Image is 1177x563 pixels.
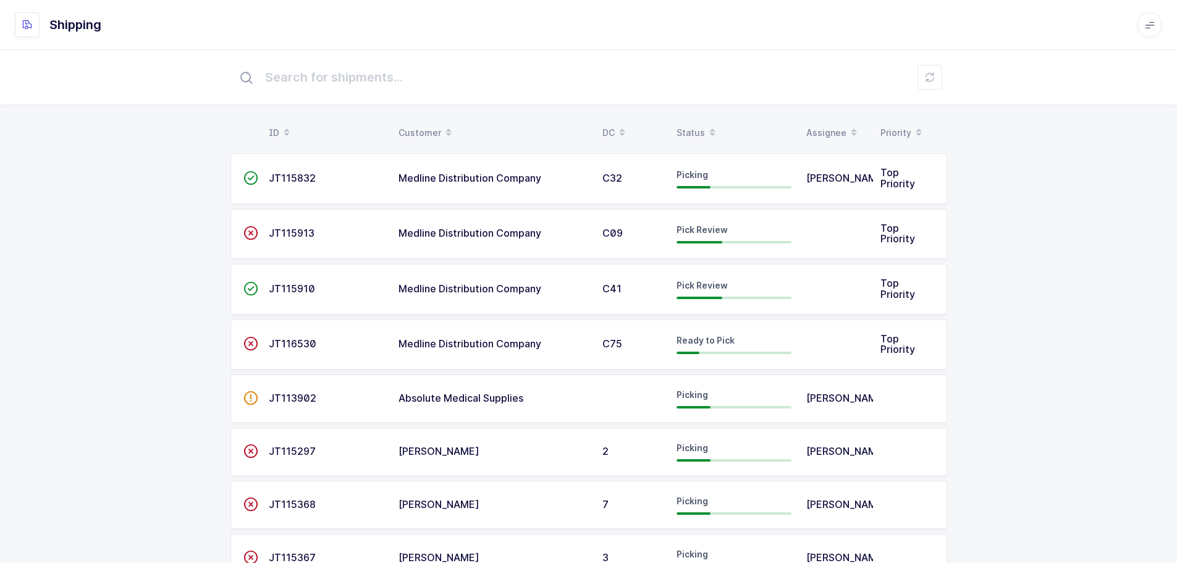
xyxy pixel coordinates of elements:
div: ID [269,122,384,143]
div: Customer [399,122,588,143]
span: C09 [602,227,623,239]
span: [PERSON_NAME] [806,392,887,404]
span: [PERSON_NAME] [806,445,887,457]
span: JT115368 [269,498,316,510]
span: Medline Distribution Company [399,172,541,184]
span: Top Priority [880,222,915,245]
span: JT113902 [269,392,316,404]
span: [PERSON_NAME] [806,498,887,510]
span: C75 [602,337,622,350]
input: Search for shipments... [230,57,947,97]
span: JT115910 [269,282,315,295]
span: JT115297 [269,445,316,457]
span:  [243,227,258,239]
span: 2 [602,445,609,457]
span:  [243,498,258,510]
span: JT115832 [269,172,316,184]
span: Ready to Pick [677,335,735,345]
span: Pick Review [677,224,728,235]
span:  [243,445,258,457]
div: Status [677,122,791,143]
span: Medline Distribution Company [399,337,541,350]
span: [PERSON_NAME] [399,445,479,457]
span: [PERSON_NAME] [399,498,479,510]
span: Top Priority [880,332,915,356]
span:  [243,337,258,350]
span: Top Priority [880,277,915,300]
span: Picking [677,169,708,180]
span: Picking [677,496,708,506]
div: Assignee [806,122,866,143]
span: Pick Review [677,280,728,290]
h1: Shipping [49,15,101,35]
span: [PERSON_NAME] [806,172,887,184]
span:  [243,392,258,404]
span: Picking [677,442,708,453]
span:  [243,172,258,184]
span: JT116530 [269,337,316,350]
span: JT115913 [269,227,314,239]
span: Absolute Medical Supplies [399,392,523,404]
span: 7 [602,498,609,510]
span: Picking [677,549,708,559]
span: Medline Distribution Company [399,282,541,295]
span: Medline Distribution Company [399,227,541,239]
span:  [243,282,258,295]
span: Picking [677,389,708,400]
div: DC [602,122,662,143]
span: C41 [602,282,622,295]
span: C32 [602,172,622,184]
span: Top Priority [880,166,915,190]
div: Priority [880,122,940,143]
